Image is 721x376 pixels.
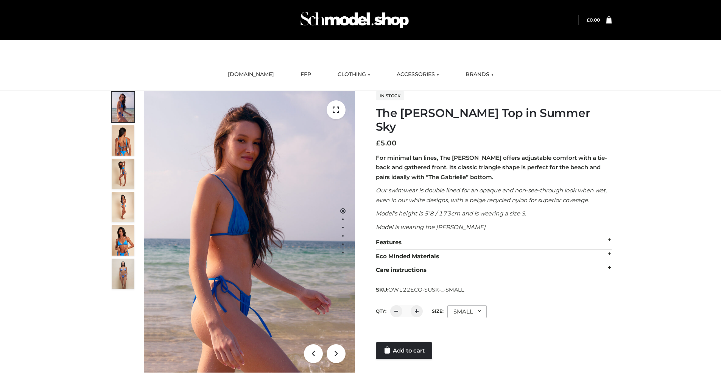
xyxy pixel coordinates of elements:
[376,139,380,147] span: £
[376,91,404,100] span: In stock
[376,106,612,134] h1: The [PERSON_NAME] Top in Summer Sky
[376,187,607,204] em: Our swimwear is double lined for an opaque and non-see-through look when wet, even in our white d...
[222,66,280,83] a: [DOMAIN_NAME]
[376,223,486,231] em: Model is wearing the [PERSON_NAME]
[460,66,499,83] a: BRANDS
[376,342,432,359] a: Add to cart
[376,285,465,294] span: SKU:
[112,92,134,122] img: 1.Alex-top_SS-1_4464b1e7-c2c9-4e4b-a62c-58381cd673c0-1.jpg
[112,192,134,222] img: 3.Alex-top_CN-1-1-2.jpg
[447,305,487,318] div: SMALL
[376,210,526,217] em: Model’s height is 5’8 / 173cm and is wearing a size S.
[112,159,134,189] img: 4.Alex-top_CN-1-1-2.jpg
[298,5,411,35] img: Schmodel Admin 964
[112,259,134,289] img: SSVC.jpg
[376,139,397,147] bdi: 5.00
[391,66,445,83] a: ACCESSORIES
[376,250,612,264] div: Eco Minded Materials
[376,308,386,314] label: QTY:
[295,66,317,83] a: FFP
[376,154,607,181] strong: For minimal tan lines, The [PERSON_NAME] offers adjustable comfort with a tie-back and gathered f...
[376,236,612,250] div: Features
[112,225,134,256] img: 2.Alex-top_CN-1-1-2.jpg
[587,17,600,23] a: £0.00
[144,91,355,373] img: 1.Alex-top_SS-1_4464b1e7-c2c9-4e4b-a62c-58381cd673c0 (1)
[376,263,612,277] div: Care instructions
[388,286,464,293] span: OW122ECO-SUSK-_-SMALL
[587,17,600,23] bdi: 0.00
[587,17,590,23] span: £
[332,66,376,83] a: CLOTHING
[112,125,134,156] img: 5.Alex-top_CN-1-1_1-1.jpg
[432,308,444,314] label: Size:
